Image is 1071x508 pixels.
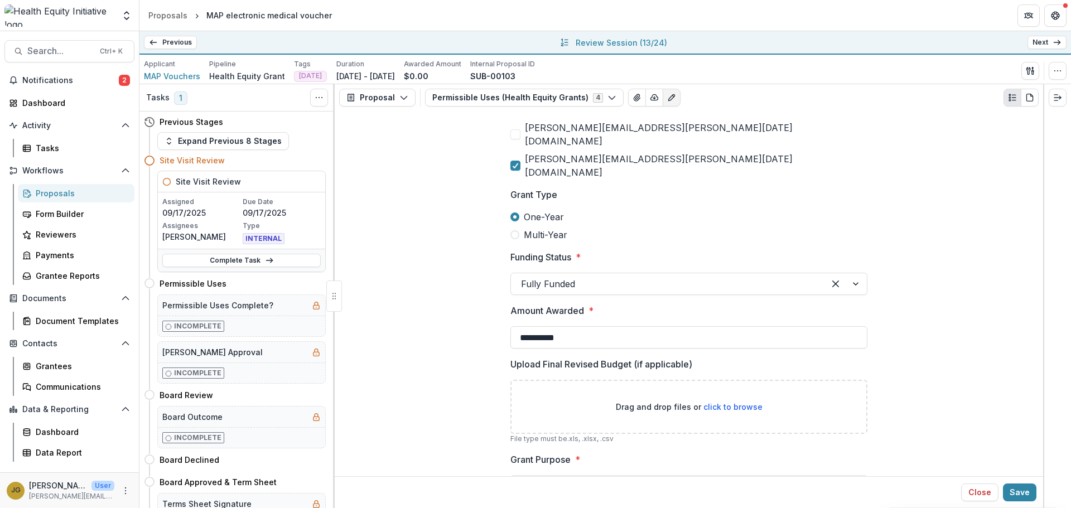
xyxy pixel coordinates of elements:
span: Data & Reporting [22,405,117,414]
p: Duration [336,59,364,69]
button: Open Activity [4,117,134,134]
button: Open Workflows [4,162,134,180]
div: Grantees [36,360,126,372]
button: Open entity switcher [119,4,134,27]
span: 1 [174,91,187,105]
a: Grantees [18,357,134,375]
p: Internal Proposal ID [470,59,535,69]
div: Data Report [36,447,126,458]
p: SUB-00103 [470,70,515,82]
span: Documents [22,294,117,303]
button: Get Help [1044,4,1067,27]
h4: Board Review [160,389,213,401]
p: Grant Purpose [510,453,571,466]
a: Dashboard [4,94,134,112]
a: Reviewers [18,225,134,244]
a: Dashboard [18,423,134,441]
button: Open Contacts [4,335,134,352]
div: Payments [36,249,126,261]
nav: breadcrumb [144,7,336,23]
button: PDF view [1021,89,1039,107]
button: All submissions [558,36,571,49]
img: Health Equity Initiative logo [4,4,114,27]
a: Communications [18,378,134,396]
div: Grantee Reports [36,270,126,282]
p: [PERSON_NAME] [162,231,240,243]
p: [PERSON_NAME] [29,480,87,491]
a: Proposals [144,7,192,23]
button: Search... [4,40,134,62]
p: Funding Status [510,250,571,264]
button: More [119,484,132,497]
p: Grant Type [510,188,557,201]
p: [PERSON_NAME][EMAIL_ADDRESS][PERSON_NAME][DATE][DOMAIN_NAME] [29,491,114,501]
p: Assignees [162,221,240,231]
button: Edit as form [663,89,681,107]
button: Proposal [339,89,416,107]
p: 09/17/2025 [162,207,240,219]
div: Ctrl + K [98,45,125,57]
p: Review Session ( 13/24 ) [576,37,667,49]
p: Drag and drop files or [616,401,763,413]
button: Save [1003,483,1036,501]
div: MAP electronic medical voucher [206,9,332,21]
h5: Permissible Uses Complete? [162,299,273,311]
a: Previous [144,36,197,49]
span: [DATE] [299,72,322,80]
span: Notifications [22,76,119,85]
h4: Board Approved & Term Sheet [160,476,277,488]
button: Open Documents [4,289,134,307]
div: Dashboard [22,97,126,109]
p: User [91,481,114,491]
h4: Site Visit Review [160,154,225,166]
a: Data Report [18,443,134,462]
h4: Permissible Uses [160,278,226,289]
p: Incomplete [174,433,221,443]
p: [DATE] - [DATE] [336,70,395,82]
a: Grantee Reports [18,267,134,285]
button: Plaintext view [1004,89,1021,107]
div: Jenna Grant [11,487,21,494]
div: Communications [36,381,126,393]
p: Upload Final Revised Budget (if applicable) [510,357,692,371]
p: Due Date [243,197,321,207]
button: Partners [1017,4,1040,27]
a: Next [1027,36,1067,49]
p: Amount Awarded [510,304,584,317]
h4: Previous Stages [160,116,223,128]
div: Proposals [36,187,126,199]
span: Workflows [22,166,117,176]
p: Health Equity Grant [209,70,285,82]
span: [PERSON_NAME][EMAIL_ADDRESS][PERSON_NAME][DATE][DOMAIN_NAME] [525,121,867,148]
span: Search... [27,46,93,56]
p: Tags [294,59,311,69]
p: File type must be .xls, .xlsx, .csv [510,434,867,444]
span: Contacts [22,339,117,349]
p: Incomplete [174,321,221,331]
h5: Site Visit Review [176,176,241,187]
span: One-Year [524,210,564,224]
a: Payments [18,246,134,264]
div: Form Builder [36,208,126,220]
span: Multi-Year [524,228,567,241]
p: Awarded Amount [404,59,461,69]
h5: [PERSON_NAME] Approval [162,346,263,358]
div: Document Templates [36,315,126,327]
a: Complete Task [162,254,321,267]
a: Document Templates [18,312,134,330]
div: Dashboard [36,426,126,438]
h3: Tasks [146,93,170,103]
span: INTERNAL [243,233,284,244]
div: Reviewers [36,229,126,240]
p: Type [243,221,321,231]
p: Pipeline [209,59,236,69]
button: Close [961,483,998,501]
span: MAP Vouchers [144,70,200,82]
p: $0.00 [404,70,428,82]
button: Open Data & Reporting [4,400,134,418]
div: Proposals [148,9,187,21]
span: Activity [22,121,117,130]
span: click to browse [703,402,763,412]
button: Permissible Uses (Health Equity Grants)4 [425,89,624,107]
button: Toggle View Cancelled Tasks [310,89,328,107]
